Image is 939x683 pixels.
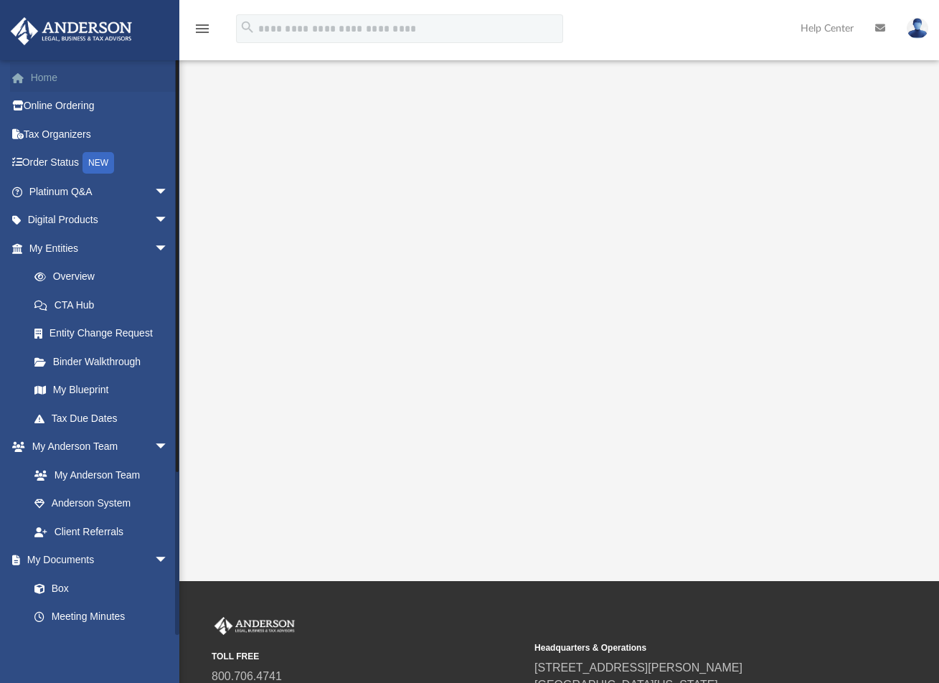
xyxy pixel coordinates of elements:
[240,19,255,35] i: search
[20,291,190,319] a: CTA Hub
[10,92,190,121] a: Online Ordering
[10,120,190,149] a: Tax Organizers
[154,433,183,462] span: arrow_drop_down
[907,18,928,39] img: User Pic
[82,152,114,174] div: NEW
[6,17,136,45] img: Anderson Advisors Platinum Portal
[20,631,176,659] a: Forms Library
[212,617,298,636] img: Anderson Advisors Platinum Portal
[534,661,742,674] a: [STREET_ADDRESS][PERSON_NAME]
[10,177,190,206] a: Platinum Q&Aarrow_drop_down
[20,404,190,433] a: Tax Due Dates
[194,27,211,37] a: menu
[10,433,183,461] a: My Anderson Teamarrow_drop_down
[20,347,190,376] a: Binder Walkthrough
[10,149,190,178] a: Order StatusNEW
[10,63,190,92] a: Home
[10,234,190,263] a: My Entitiesarrow_drop_down
[154,206,183,235] span: arrow_drop_down
[20,376,183,405] a: My Blueprint
[10,206,190,235] a: Digital Productsarrow_drop_down
[194,20,211,37] i: menu
[20,461,176,489] a: My Anderson Team
[20,574,176,603] a: Box
[534,641,847,654] small: Headquarters & Operations
[20,517,183,546] a: Client Referrals
[20,319,190,348] a: Entity Change Request
[10,546,183,575] a: My Documentsarrow_drop_down
[212,670,282,682] a: 800.706.4741
[212,650,524,663] small: TOLL FREE
[154,177,183,207] span: arrow_drop_down
[154,234,183,263] span: arrow_drop_down
[154,546,183,575] span: arrow_drop_down
[20,263,190,291] a: Overview
[20,489,183,518] a: Anderson System
[20,603,183,631] a: Meeting Minutes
